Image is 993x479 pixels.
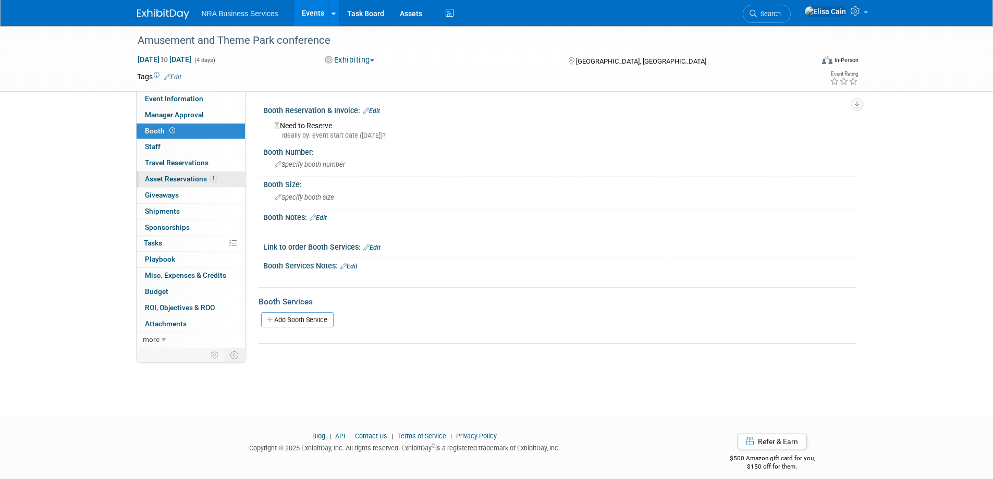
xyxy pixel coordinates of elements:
[743,5,791,23] a: Search
[355,432,387,440] a: Contact Us
[822,56,832,64] img: Format-Inperson.png
[145,255,175,263] span: Playbook
[145,94,203,103] span: Event Information
[757,10,781,18] span: Search
[134,31,798,50] div: Amusement and Theme Park conference
[363,107,380,115] a: Edit
[335,432,345,440] a: API
[206,348,224,362] td: Personalize Event Tab Strip
[137,171,245,187] a: Asset Reservations1
[347,432,353,440] span: |
[576,57,706,65] span: [GEOGRAPHIC_DATA], [GEOGRAPHIC_DATA]
[137,9,189,19] img: ExhibitDay
[137,124,245,139] a: Booth
[137,91,245,107] a: Event Information
[263,144,856,157] div: Booth Number:
[167,127,177,134] span: Booth not reserved yet
[145,271,226,279] span: Misc. Expenses & Credits
[224,348,245,362] td: Toggle Event Tabs
[145,320,187,328] span: Attachments
[137,332,245,348] a: more
[137,55,192,64] span: [DATE] [DATE]
[389,432,396,440] span: |
[263,258,856,272] div: Booth Services Notes:
[432,443,435,449] sup: ®
[321,55,378,66] button: Exhibiting
[137,155,245,171] a: Travel Reservations
[145,158,209,167] span: Travel Reservations
[137,300,245,316] a: ROI, Objectives & ROO
[137,139,245,155] a: Staff
[312,432,325,440] a: Blog
[210,175,217,182] span: 1
[137,316,245,332] a: Attachments
[688,462,856,471] div: $150 off for them.
[145,287,168,296] span: Budget
[259,296,856,308] div: Booth Services
[274,131,849,140] div: Ideally by: event start date ([DATE])?
[202,9,278,18] span: NRA Business Services
[834,56,859,64] div: In-Person
[137,284,245,300] a: Budget
[164,73,181,81] a: Edit
[137,71,181,82] td: Tags
[145,303,215,312] span: ROI, Objectives & ROO
[363,244,381,251] a: Edit
[137,252,245,267] a: Playbook
[804,6,847,17] img: Elisa Cain
[137,204,245,219] a: Shipments
[145,110,204,119] span: Manager Approval
[137,107,245,123] a: Manager Approval
[144,239,162,247] span: Tasks
[263,103,856,116] div: Booth Reservation & Invoice:
[340,263,358,270] a: Edit
[145,191,179,199] span: Giveaways
[830,71,858,77] div: Event Rating
[275,161,345,168] span: Specify booth number
[263,177,856,190] div: Booth Size:
[137,188,245,203] a: Giveaways
[738,434,806,449] a: Refer & Earn
[271,118,849,140] div: Need to Reserve
[275,193,334,201] span: Specify booth size
[137,236,245,251] a: Tasks
[448,432,455,440] span: |
[263,210,856,223] div: Booth Notes:
[145,175,217,183] span: Asset Reservations
[327,432,334,440] span: |
[137,441,673,453] div: Copyright © 2025 ExhibitDay, Inc. All rights reserved. ExhibitDay is a registered trademark of Ex...
[145,223,190,231] span: Sponsorships
[145,127,177,135] span: Booth
[137,268,245,284] a: Misc. Expenses & Credits
[160,55,169,64] span: to
[397,432,446,440] a: Terms of Service
[137,220,245,236] a: Sponsorships
[263,239,856,253] div: Link to order Booth Services:
[456,432,497,440] a: Privacy Policy
[688,447,856,471] div: $500 Amazon gift card for you,
[143,335,160,343] span: more
[145,142,161,151] span: Staff
[145,207,180,215] span: Shipments
[310,214,327,222] a: Edit
[752,54,859,70] div: Event Format
[261,312,334,327] a: Add Booth Service
[193,57,215,64] span: (4 days)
